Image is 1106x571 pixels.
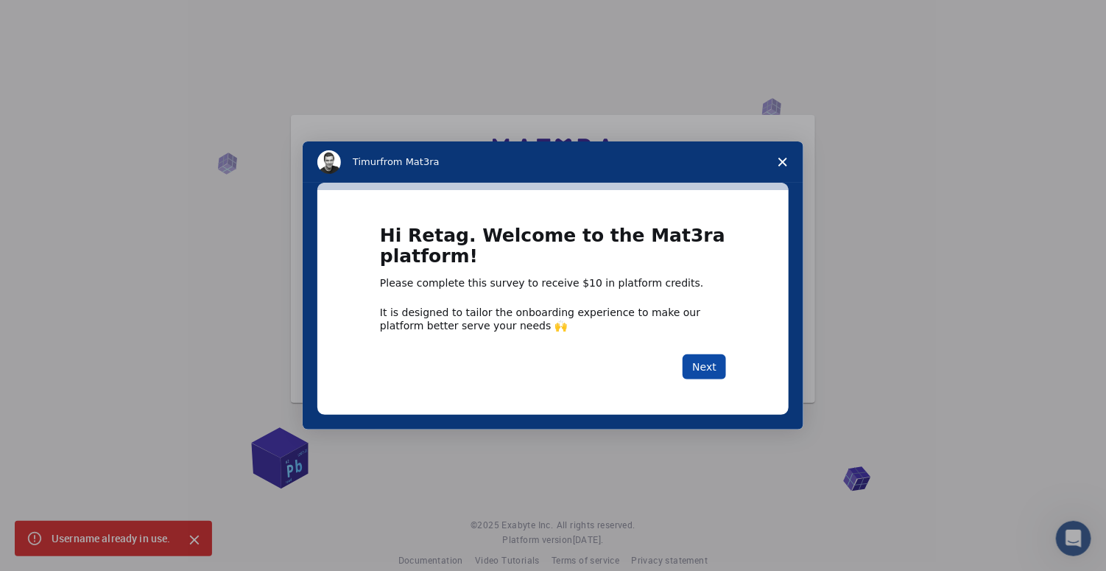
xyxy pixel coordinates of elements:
span: Close survey [762,141,803,183]
div: It is designed to tailor the onboarding experience to make our platform better serve your needs 🙌 [380,306,726,332]
div: Please complete this survey to receive $10 in platform credits. [380,276,726,291]
span: Timur [353,156,380,167]
img: Profile image for Timur [317,150,341,174]
h1: Hi Retag. Welcome to the Mat3ra platform! [380,225,726,276]
span: from Mat3ra [380,156,439,167]
button: Next [683,354,726,379]
span: Assistenza [24,10,95,24]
